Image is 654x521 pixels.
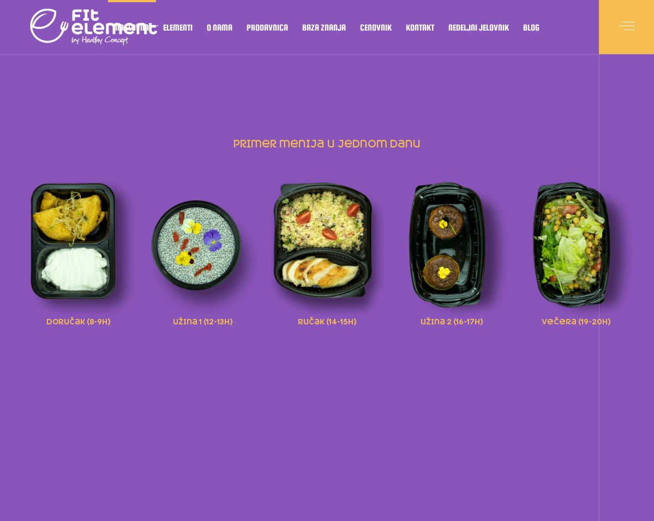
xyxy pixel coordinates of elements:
span: Naslovna [115,25,149,30]
span: Nedeljni jelovnik [448,25,509,30]
span: večera (19-20h) [542,315,610,327]
span: Cenovnik [360,25,392,30]
span: Kontakt [406,25,434,30]
a: primer menija u jednom danu [232,139,422,150]
span: užina 2 (16-17h) [421,315,483,327]
span: Blog [523,25,539,30]
span: Prodavnica [247,25,288,30]
span: O nama [207,25,232,30]
span: doručak (8-9h) [46,315,110,327]
div: primer menija u jednom danu [16,164,638,345]
span: ručak (14-15h) [298,315,356,327]
span: užina 1 (12-13h) [173,315,232,327]
img: logo light [30,5,158,49]
span: Baza znanja [302,25,346,30]
span: Elementi [163,25,193,30]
